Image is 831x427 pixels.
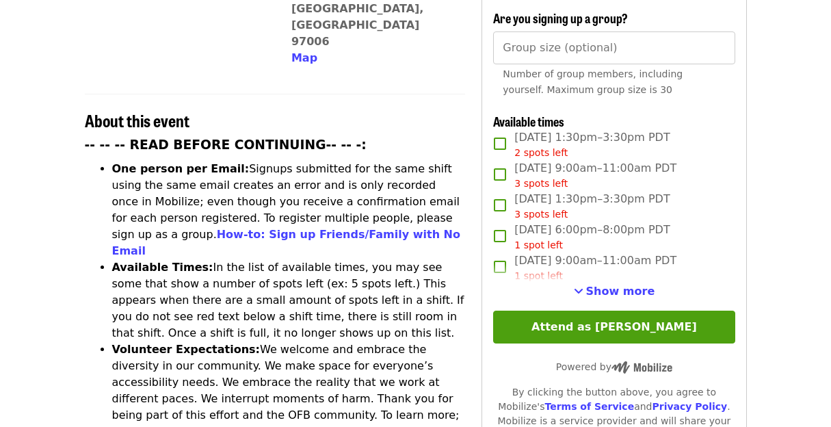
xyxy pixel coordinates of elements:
a: Privacy Policy [652,401,727,412]
a: Terms of Service [544,401,634,412]
strong: One person per Email: [112,162,250,175]
span: Show more [586,285,655,298]
span: [DATE] 1:30pm–3:30pm PDT [514,129,670,160]
span: Powered by [556,361,672,372]
span: Map [291,51,317,64]
img: Powered by Mobilize [611,361,672,374]
span: 1 spot left [514,270,563,281]
a: [GEOGRAPHIC_DATA], [GEOGRAPHIC_DATA] 97006 [291,2,424,48]
button: See more timeslots [574,283,655,300]
input: [object Object] [493,31,735,64]
span: About this event [85,108,189,132]
li: Signups submitted for the same shift using the same email creates an error and is only recorded o... [112,161,466,259]
span: Are you signing up a group? [493,9,628,27]
button: Attend as [PERSON_NAME] [493,311,735,344]
strong: -- -- -- READ BEFORE CONTINUING-- -- -: [85,138,367,152]
span: 2 spots left [514,147,568,158]
span: 3 spots left [514,209,568,220]
span: [DATE] 6:00pm–8:00pm PDT [514,222,670,253]
span: Number of group members, including yourself. Maximum group size is 30 [503,68,683,95]
button: Map [291,50,317,66]
span: Available times [493,112,564,130]
span: [DATE] 1:30pm–3:30pm PDT [514,191,670,222]
strong: Available Times: [112,261,213,274]
span: [DATE] 9:00am–11:00am PDT [514,160,676,191]
li: In the list of available times, you may see some that show a number of spots left (ex: 5 spots le... [112,259,466,341]
span: 3 spots left [514,178,568,189]
span: 1 spot left [514,240,563,250]
strong: Volunteer Expectations: [112,343,261,356]
a: How-to: Sign up Friends/Family with No Email [112,228,461,257]
span: [DATE] 9:00am–11:00am PDT [514,253,676,283]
